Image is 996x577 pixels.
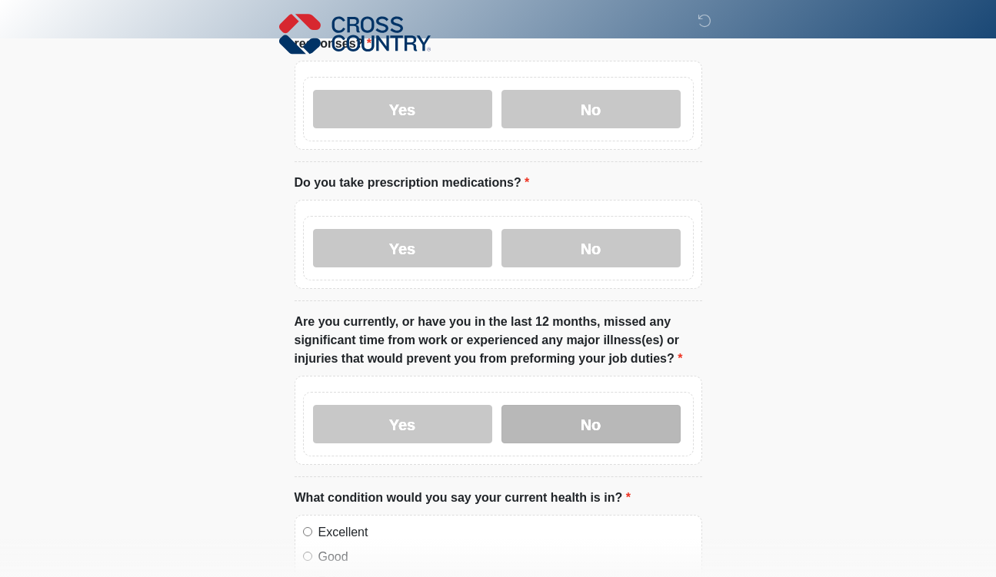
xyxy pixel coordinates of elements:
[303,552,312,561] input: Good
[313,405,492,443] label: Yes
[295,489,631,507] label: What condition would you say your current health is in?
[501,90,681,128] label: No
[501,405,681,443] label: No
[313,90,492,128] label: Yes
[318,548,694,566] label: Good
[295,313,702,368] label: Are you currently, or have you in the last 12 months, missed any significant time from work or ex...
[279,12,431,56] img: Cross Country Logo
[295,174,530,192] label: Do you take prescription medications?
[303,527,312,536] input: Excellent
[313,229,492,267] label: Yes
[318,523,694,542] label: Excellent
[501,229,681,267] label: No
